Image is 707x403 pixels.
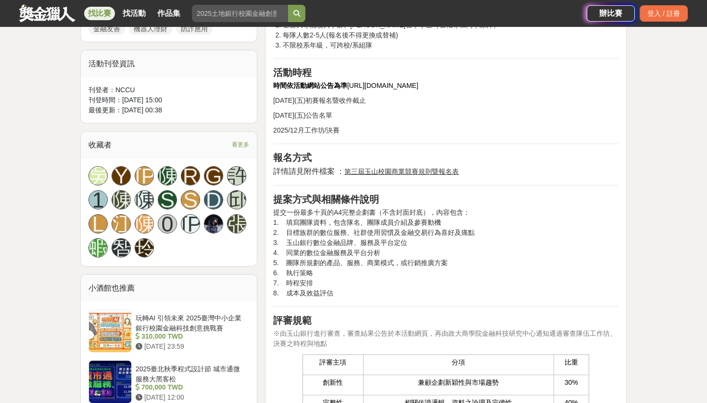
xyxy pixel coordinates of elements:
a: S [158,190,177,209]
div: [DATE] 23:59 [136,342,245,352]
a: 找比賽 [84,7,115,20]
a: L [88,214,108,233]
li: 每隊人數2-5人(報名後不得更換或替補) [283,30,619,40]
div: 刊登時間： [DATE] 15:00 [88,95,249,105]
a: 機器人理財 [129,23,172,35]
a: Avatar [204,214,223,233]
a: [PERSON_NAME] [135,166,154,185]
a: 許 [227,166,246,185]
a: 找活動 [119,7,150,20]
p: [DATE](五)公告名單 [273,110,619,121]
strong: 評審規範 [273,315,312,326]
strong: 時間依活動網站公告為準 [273,82,347,89]
a: 蝦 [88,238,108,257]
input: 2025土地銀行校園金融創意挑戰賽：從你出發 開啟智慧金融新頁 [192,5,288,22]
p: [DATE](五)初賽報名暨收件截止 [273,96,619,106]
strong: 活動時程 [273,67,312,78]
span: 分項 [452,358,465,366]
a: S [181,190,200,209]
span: 收藏者 [88,141,112,149]
a: 江 [112,214,131,233]
div: 700,000 TWD [136,382,245,392]
strong: 報名方式 [273,152,312,163]
a: D [204,190,223,209]
div: 登入 / 註冊 [640,5,688,22]
div: 2025臺北秋季程式設計節 城市通微服務大黑客松 [136,364,245,382]
div: 小酒館也推薦 [81,275,257,302]
a: Y [112,166,131,185]
a: 智 [112,238,131,257]
li: 不限校系年級，可跨校/系組隊 [283,40,619,50]
div: 310,000 TWD [136,331,245,342]
span: [URL][DOMAIN_NAME] [273,82,418,89]
a: G [204,166,223,185]
span: 詳情請見附件檔案 ： [273,167,344,175]
div: 最後更新： [DATE] 00:38 [88,105,249,115]
img: Avatar [204,215,223,233]
a: 玩轉AI 引領未來 2025臺灣中小企業銀行校園金融科技創意挑戰賽 310,000 TWD [DATE] 23:59 [88,309,249,353]
div: 刊登者： NCCU [88,85,249,95]
a: R [181,166,200,185]
span: ※由玉山銀行進行審查，審查結果公告於本活動網頁，再由政大商學院金融科技研究中心通知通過審查隊伍工作坊、決賽之時程與地點 [273,330,617,347]
a: 1 [88,190,108,209]
a: 陳 [135,190,154,209]
span: 評審主項 [319,358,346,366]
span: 比重 [565,358,578,366]
a: 玲 [135,238,154,257]
a: 張 [227,214,246,233]
div: [DATE] 12:00 [136,392,245,403]
p: 創新性 [308,378,358,388]
a: 作品集 [153,7,184,20]
a: 防詐應用 [176,23,213,35]
p: 30% [559,378,584,388]
a: 0 [158,214,177,233]
p: 兼顧企劃新穎性與市場趨勢 [368,378,549,388]
div: 活動刊登資訊 [81,50,257,77]
strong: 提案方式與相關條件說明 [273,194,379,205]
a: 邱 [227,190,246,209]
a: 辦比賽 [587,5,635,22]
a: 陳 [158,166,177,185]
a: [PERSON_NAME] [181,214,200,233]
p: 2025/12月工作坊/決賽 [273,125,619,135]
p: 提交一份最多十頁的A4完整企劃書（不含封面封底），內容包含： 1. 填寫團隊資料，包含隊名、團隊成員介紹及參賽動機 2. 目標族群的數位服務、社群使用習慣及金融交易行為喜好及痛點 3. 玉山銀行... [273,208,619,298]
u: 第三屆玉山校園商業競賽規則暨報名表 [344,168,459,175]
span: 看更多 [232,139,249,150]
a: 陳 [135,214,154,233]
a: 吳 [88,166,108,185]
div: 玩轉AI 引領未來 2025臺灣中小企業銀行校園金融科技創意挑戰賽 [136,313,245,331]
a: 陳 [112,190,131,209]
a: 金融友善 [88,23,125,35]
